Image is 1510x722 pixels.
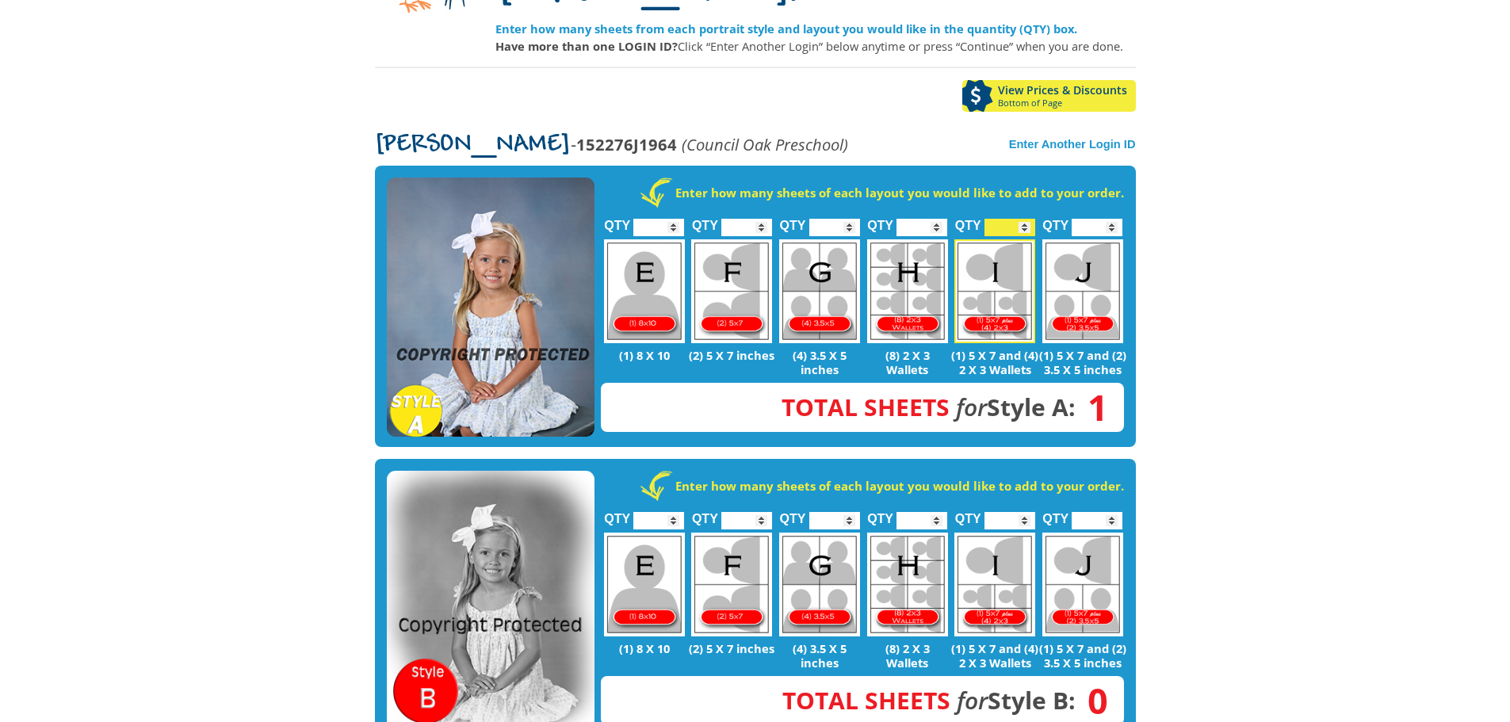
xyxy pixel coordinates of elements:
label: QTY [604,495,630,533]
img: J [1042,533,1123,636]
p: (8) 2 X 3 Wallets [863,641,951,670]
p: (1) 8 X 10 [601,641,689,655]
img: I [954,533,1035,636]
strong: Enter how many sheets from each portrait style and layout you would like in the quantity (QTY) box. [495,21,1077,36]
img: STYLE A [387,178,594,437]
strong: Have more than one LOGIN ID? [495,38,678,54]
p: (4) 3.5 X 5 inches [776,348,864,376]
label: QTY [1042,201,1068,240]
p: (1) 5 X 7 and (4) 2 X 3 Wallets [951,641,1039,670]
p: (1) 5 X 7 and (4) 2 X 3 Wallets [951,348,1039,376]
p: (1) 5 X 7 and (2) 3.5 X 5 inches [1039,348,1127,376]
img: G [779,239,860,343]
label: QTY [1042,495,1068,533]
span: 1 [1076,399,1108,416]
label: QTY [692,495,718,533]
p: (1) 5 X 7 and (2) 3.5 X 5 inches [1039,641,1127,670]
span: Bottom of Page [998,98,1136,108]
img: E [604,239,685,343]
p: Click “Enter Another Login” below anytime or press “Continue” when you are done. [495,37,1136,55]
span: Total Sheets [782,391,950,423]
label: QTY [692,201,718,240]
em: for [956,391,987,423]
em: for [957,684,988,716]
label: QTY [955,495,981,533]
em: (Council Oak Preschool) [682,133,848,155]
img: F [691,533,772,636]
label: QTY [604,201,630,240]
p: (2) 5 X 7 inches [688,641,776,655]
label: QTY [867,495,893,533]
strong: Style B: [782,684,1076,716]
strong: 152276J1964 [576,133,677,155]
span: [PERSON_NAME] [375,132,571,158]
p: (4) 3.5 X 5 inches [776,641,864,670]
a: View Prices & DiscountsBottom of Page [962,80,1136,112]
span: Total Sheets [782,684,950,716]
img: H [867,533,948,636]
img: I [954,239,1035,343]
img: J [1042,239,1123,343]
strong: Style A: [782,391,1076,423]
img: G [779,533,860,636]
label: QTY [780,201,806,240]
strong: Enter how many sheets of each layout you would like to add to your order. [675,478,1124,494]
img: E [604,533,685,636]
p: (8) 2 X 3 Wallets [863,348,951,376]
label: QTY [780,495,806,533]
a: Enter Another Login ID [1009,138,1136,151]
img: H [867,239,948,343]
strong: Enter how many sheets of each layout you would like to add to your order. [675,185,1124,201]
p: (1) 8 X 10 [601,348,689,362]
label: QTY [955,201,981,240]
p: - [375,136,848,154]
img: F [691,239,772,343]
label: QTY [867,201,893,240]
p: (2) 5 X 7 inches [688,348,776,362]
span: 0 [1076,692,1108,709]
